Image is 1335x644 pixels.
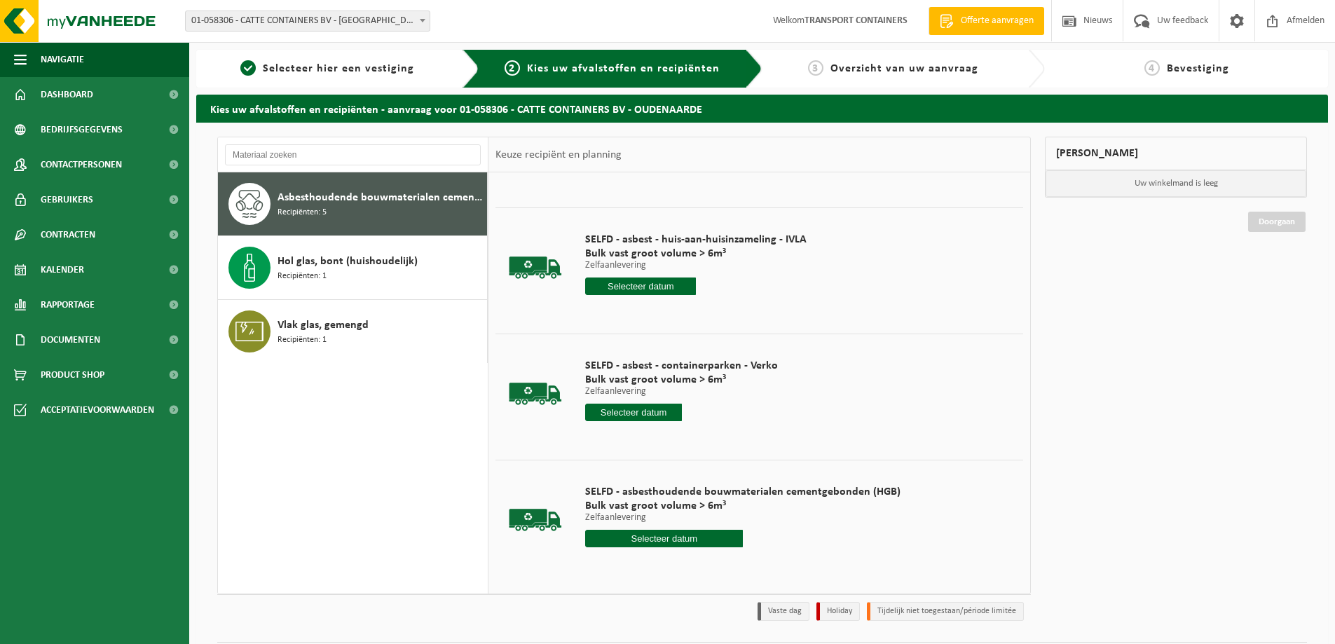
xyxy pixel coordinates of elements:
[1248,212,1306,232] a: Doorgaan
[41,77,93,112] span: Dashboard
[808,60,823,76] span: 3
[1144,60,1160,76] span: 4
[488,137,629,172] div: Keuze recipiënt en planning
[41,252,84,287] span: Kalender
[41,287,95,322] span: Rapportage
[585,373,778,387] span: Bulk vast groot volume > 6m³
[41,392,154,427] span: Acceptatievoorwaarden
[585,359,778,373] span: SELFD - asbest - containerparken - Verko
[225,144,481,165] input: Materiaal zoeken
[585,261,807,270] p: Zelfaanlevering
[585,233,807,247] span: SELFD - asbest - huis-aan-huisinzameling - IVLA
[278,206,327,219] span: Recipiënten: 5
[1046,170,1306,197] p: Uw winkelmand is leeg
[41,112,123,147] span: Bedrijfsgegevens
[218,172,488,236] button: Asbesthoudende bouwmaterialen cementgebonden (hechtgebonden) Recipiënten: 5
[278,334,327,347] span: Recipiënten: 1
[585,247,807,261] span: Bulk vast groot volume > 6m³
[240,60,256,76] span: 1
[805,15,908,26] strong: TRANSPORT CONTAINERS
[41,322,100,357] span: Documenten
[218,300,488,363] button: Vlak glas, gemengd Recipiënten: 1
[196,95,1328,122] h2: Kies uw afvalstoffen en recipiënten - aanvraag voor 01-058306 - CATTE CONTAINERS BV - OUDENAARDE
[263,63,414,74] span: Selecteer hier een vestiging
[1167,63,1229,74] span: Bevestiging
[585,530,743,547] input: Selecteer datum
[278,189,484,206] span: Asbesthoudende bouwmaterialen cementgebonden (hechtgebonden)
[41,357,104,392] span: Product Shop
[278,253,418,270] span: Hol glas, bont (huishoudelijk)
[527,63,720,74] span: Kies uw afvalstoffen en recipiënten
[867,602,1024,621] li: Tijdelijk niet toegestaan/période limitée
[41,217,95,252] span: Contracten
[830,63,978,74] span: Overzicht van uw aanvraag
[585,387,778,397] p: Zelfaanlevering
[585,278,696,295] input: Selecteer datum
[185,11,430,32] span: 01-058306 - CATTE CONTAINERS BV - OUDENAARDE
[929,7,1044,35] a: Offerte aanvragen
[1045,137,1307,170] div: [PERSON_NAME]
[278,270,327,283] span: Recipiënten: 1
[186,11,430,31] span: 01-058306 - CATTE CONTAINERS BV - OUDENAARDE
[41,42,84,77] span: Navigatie
[758,602,809,621] li: Vaste dag
[505,60,520,76] span: 2
[41,182,93,217] span: Gebruikers
[585,499,901,513] span: Bulk vast groot volume > 6m³
[203,60,451,77] a: 1Selecteer hier een vestiging
[278,317,369,334] span: Vlak glas, gemengd
[585,485,901,499] span: SELFD - asbesthoudende bouwmaterialen cementgebonden (HGB)
[585,404,682,421] input: Selecteer datum
[218,236,488,300] button: Hol glas, bont (huishoudelijk) Recipiënten: 1
[816,602,860,621] li: Holiday
[41,147,122,182] span: Contactpersonen
[957,14,1037,28] span: Offerte aanvragen
[585,513,901,523] p: Zelfaanlevering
